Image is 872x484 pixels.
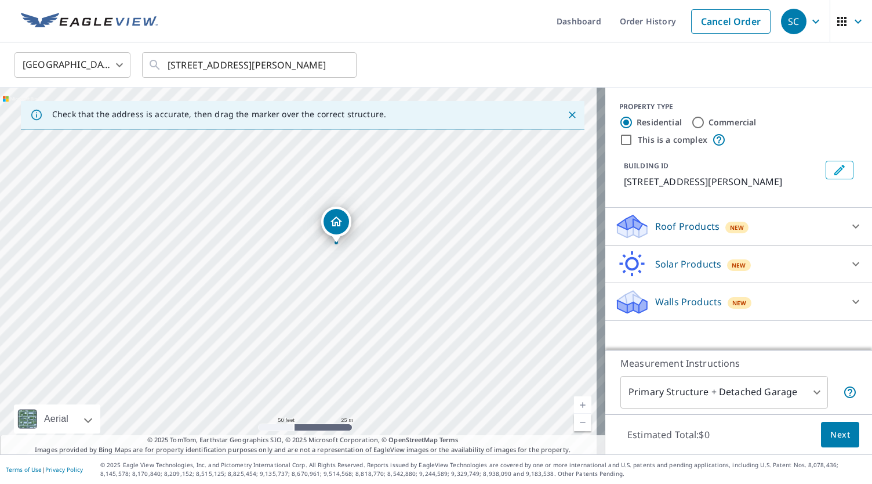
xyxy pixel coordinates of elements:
[730,223,744,232] span: New
[574,396,591,414] a: Current Level 19, Zoom In
[388,435,437,444] a: OpenStreetMap
[615,250,863,278] div: Solar ProductsNew
[168,49,333,81] input: Search by address or latitude-longitude
[439,435,459,444] a: Terms
[615,288,863,316] div: Walls ProductsNew
[655,295,722,309] p: Walls Products
[732,261,746,270] span: New
[620,356,857,370] p: Measurement Instructions
[14,404,100,434] div: Aerial
[826,161,853,179] button: Edit building 1
[732,298,747,308] span: New
[655,257,721,271] p: Solar Products
[821,422,859,448] button: Next
[45,465,83,474] a: Privacy Policy
[624,161,668,171] p: BUILDING ID
[565,107,580,122] button: Close
[624,175,821,189] p: [STREET_ADDRESS][PERSON_NAME]
[574,414,591,431] a: Current Level 19, Zoom Out
[843,385,857,399] span: Your report will include the primary structure and a detached garage if one exists.
[618,422,719,447] p: Estimated Total: $0
[708,117,757,128] label: Commercial
[615,212,863,240] div: Roof ProductsNew
[619,102,858,112] div: PROPERTY TYPE
[14,49,130,81] div: [GEOGRAPHIC_DATA]
[100,461,866,478] p: © 2025 Eagle View Technologies, Inc. and Pictometry International Corp. All Rights Reserved. Repo...
[655,219,720,233] p: Roof Products
[321,207,351,243] div: Dropped pin, building 1, Residential property, 3100 Hamilton Ave Fort Worth, TX 76107
[147,435,459,445] span: © 2025 TomTom, Earthstar Geographics SIO, © 2025 Microsoft Corporation, ©
[637,117,682,128] label: Residential
[41,404,72,434] div: Aerial
[781,9,806,34] div: SC
[52,109,386,120] p: Check that the address is accurate, then drag the marker over the correct structure.
[21,13,158,30] img: EV Logo
[691,9,771,34] a: Cancel Order
[620,376,828,409] div: Primary Structure + Detached Garage
[638,134,707,146] label: This is a complex
[830,428,850,442] span: Next
[6,465,42,474] a: Terms of Use
[6,466,83,473] p: |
